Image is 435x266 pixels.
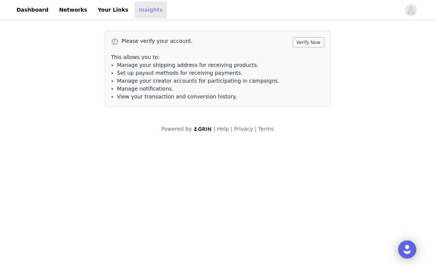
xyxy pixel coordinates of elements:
[111,53,324,61] p: This allows you to:
[407,4,414,16] div: avatar
[122,37,290,45] p: Please verify your account.
[54,2,92,18] a: Networks
[161,126,192,132] span: Powered by
[193,127,212,131] img: logo
[255,126,257,132] span: |
[117,78,280,84] span: Manage your creator accounts for participating in campaigns.
[134,2,167,18] a: Insights
[234,126,253,132] a: Privacy
[117,86,174,92] span: Manage notifications.
[214,126,215,132] span: |
[293,37,324,47] button: Verify Now
[230,126,232,132] span: |
[93,2,133,18] a: Your Links
[117,62,259,68] span: Manage your shipping address for receiving products.
[117,70,243,76] span: Set up payout methods for receiving payments.
[117,94,237,100] span: View your transaction and conversion history.
[217,126,229,132] a: Help
[258,126,274,132] a: Terms
[12,2,53,18] a: Dashboard
[398,240,416,258] div: Open Intercom Messenger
